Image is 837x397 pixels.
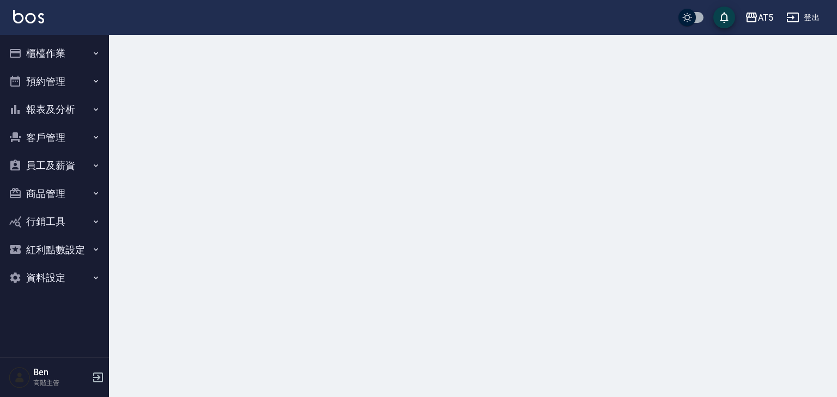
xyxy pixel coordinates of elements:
[741,7,778,29] button: AT5
[758,11,773,25] div: AT5
[4,264,105,292] button: 資料設定
[33,367,89,378] h5: Ben
[713,7,735,28] button: save
[4,207,105,236] button: 行銷工具
[4,180,105,208] button: 商品管理
[9,367,31,388] img: Person
[4,151,105,180] button: 員工及薪資
[782,8,824,28] button: 登出
[33,378,89,388] p: 高階主管
[4,236,105,264] button: 紅利點數設定
[4,95,105,124] button: 報表及分析
[13,10,44,23] img: Logo
[4,39,105,68] button: 櫃檯作業
[4,68,105,96] button: 預約管理
[4,124,105,152] button: 客戶管理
